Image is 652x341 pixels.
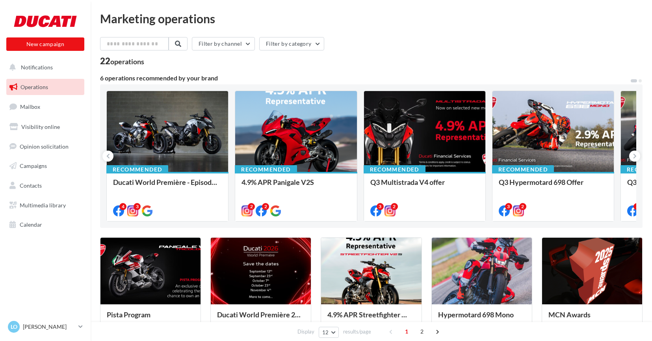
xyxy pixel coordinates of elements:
[21,64,53,71] span: Notifications
[548,311,636,326] div: MCN Awards
[5,119,86,135] a: Visibility online
[217,311,305,326] div: Ducati World Première 2026
[6,37,84,51] button: New campaign
[343,328,371,335] span: results/page
[377,203,384,210] div: 3
[100,75,630,81] div: 6 operations recommended by your brand
[327,311,415,326] div: 4.9% APR Streetfighter V2S
[20,221,42,228] span: Calendar
[119,203,126,210] div: 4
[134,203,141,210] div: 3
[262,203,269,210] div: 2
[5,59,83,76] button: Notifications
[391,203,398,210] div: 2
[519,203,526,210] div: 2
[110,58,144,65] div: operations
[11,323,17,331] span: LO
[248,203,255,210] div: 2
[20,162,47,169] span: Campaigns
[499,178,607,194] div: Q3 Hypermotard 698 Offer
[322,329,329,335] span: 12
[416,325,428,338] span: 2
[192,37,255,50] button: Filter by channel
[20,202,66,209] span: Multimedia library
[370,178,479,194] div: Q3 Multistrada V4 offer
[6,319,84,334] a: LO [PERSON_NAME]
[259,37,324,50] button: Filter by category
[438,311,526,326] div: Hypermotard 698 Mono
[5,98,86,115] a: Mailbox
[319,327,339,338] button: 12
[297,328,314,335] span: Display
[364,165,425,174] div: Recommended
[492,165,554,174] div: Recommended
[633,203,641,210] div: 3
[23,323,75,331] p: [PERSON_NAME]
[400,325,413,338] span: 1
[21,123,60,130] span: Visibility online
[5,79,86,95] a: Operations
[241,178,350,194] div: 4.9% APR Panigale V2S
[20,103,40,110] span: Mailbox
[107,311,194,326] div: Pista Program
[505,203,512,210] div: 3
[113,178,222,194] div: Ducati World Première - Episode 1
[20,182,42,189] span: Contacts
[20,84,48,90] span: Operations
[235,165,297,174] div: Recommended
[100,13,643,24] div: Marketing operations
[5,177,86,194] a: Contacts
[5,216,86,233] a: Calendar
[5,138,86,155] a: Opinion solicitation
[20,143,69,149] span: Opinion solicitation
[100,57,144,65] div: 22
[106,165,168,174] div: Recommended
[5,158,86,174] a: Campaigns
[5,197,86,214] a: Multimedia library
